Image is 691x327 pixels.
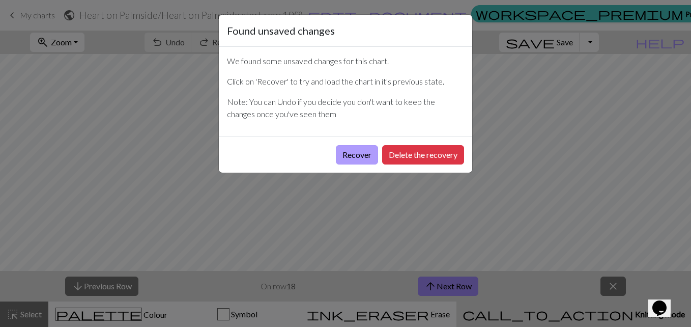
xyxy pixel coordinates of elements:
[227,55,464,67] p: We found some unsaved changes for this chart.
[227,75,464,88] p: Click on 'Recover' to try and load the chart in it's previous state.
[382,145,464,165] button: Delete the recovery
[227,23,335,38] h5: Found unsaved changes
[648,286,681,317] iframe: chat widget
[227,96,464,120] p: Note: You can Undo if you decide you don't want to keep the changes once you've seen them
[336,145,378,165] button: Recover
